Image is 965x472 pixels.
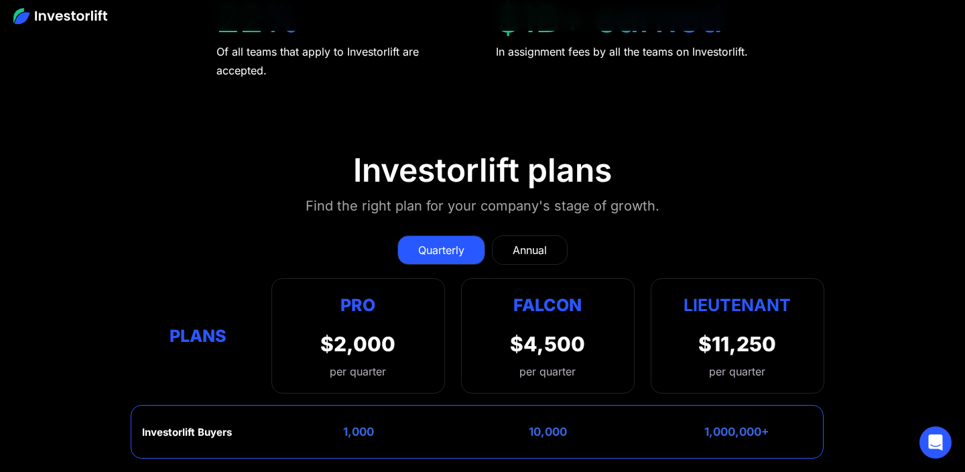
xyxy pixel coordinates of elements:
[519,363,576,379] div: per quarter
[698,332,776,356] div: $11,250
[343,425,374,438] div: 1,000
[919,426,952,459] div: Open Intercom Messenger
[306,195,659,217] div: Find the right plan for your company's stage of growth.
[704,425,769,438] div: 1,000,000+
[684,295,791,315] strong: Lieutenant
[320,363,395,379] div: per quarter
[709,363,765,379] div: per quarter
[510,332,585,356] div: $4,500
[529,425,567,438] div: 10,000
[142,426,232,438] div: Investorlift Buyers
[320,292,395,318] div: Pro
[513,292,582,318] div: Falcon
[320,332,395,356] div: $2,000
[141,322,255,349] div: Plans
[496,42,748,61] div: In assignment fees by all the teams on Investorlift.
[353,151,612,190] div: Investorlift plans
[418,242,464,258] div: Quarterly
[513,242,547,258] div: Annual
[216,42,470,80] div: Of all teams that apply to Investorlift are accepted.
